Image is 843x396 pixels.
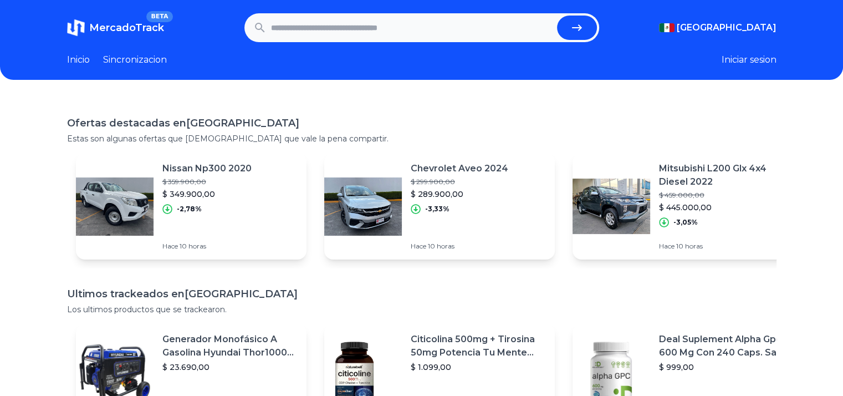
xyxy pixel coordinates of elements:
[425,205,449,214] p: -3,33%
[67,115,776,131] h1: Ofertas destacadas en [GEOGRAPHIC_DATA]
[673,218,698,227] p: -3,05%
[722,53,776,67] button: Iniciar sesion
[324,153,555,260] a: Featured imageChevrolet Aveo 2024$ 299.900,00$ 289.900,00-3,33%Hace 10 horas
[659,242,794,251] p: Hace 10 horas
[659,23,675,32] img: Mexico
[411,162,508,175] p: Chevrolet Aveo 2024
[162,242,252,251] p: Hace 10 horas
[67,53,90,67] a: Inicio
[677,21,776,34] span: [GEOGRAPHIC_DATA]
[89,22,164,34] span: MercadoTrack
[659,202,794,213] p: $ 445.000,00
[659,362,794,373] p: $ 999,00
[659,21,776,34] button: [GEOGRAPHIC_DATA]
[162,189,252,200] p: $ 349.900,00
[659,333,794,359] p: Deal Suplement Alpha Gpc 600 Mg Con 240 Caps. Salud Cerebral Sabor S/n
[67,286,776,302] h1: Ultimos trackeados en [GEOGRAPHIC_DATA]
[162,162,252,175] p: Nissan Np300 2020
[659,191,794,200] p: $ 459.000,00
[324,167,402,245] img: Featured image
[411,189,508,200] p: $ 289.900,00
[573,167,650,245] img: Featured image
[162,362,298,373] p: $ 23.690,00
[103,53,167,67] a: Sincronizacion
[67,19,85,37] img: MercadoTrack
[76,153,306,260] a: Featured imageNissan Np300 2020$ 359.900,00$ 349.900,00-2,78%Hace 10 horas
[411,177,508,186] p: $ 299.900,00
[411,333,546,359] p: Citicolina 500mg + Tirosina 50mg Potencia Tu Mente (120caps) Sabor Sin Sabor
[411,242,508,251] p: Hace 10 horas
[573,153,803,260] a: Featured imageMitsubishi L200 Glx 4x4 Diesel 2022$ 459.000,00$ 445.000,00-3,05%Hace 10 horas
[162,177,252,186] p: $ 359.900,00
[146,11,172,22] span: BETA
[67,133,776,144] p: Estas son algunas ofertas que [DEMOGRAPHIC_DATA] que vale la pena compartir.
[659,162,794,189] p: Mitsubishi L200 Glx 4x4 Diesel 2022
[177,205,202,214] p: -2,78%
[411,362,546,373] p: $ 1.099,00
[67,304,776,315] p: Los ultimos productos que se trackearon.
[76,167,154,245] img: Featured image
[162,333,298,359] p: Generador Monofásico A Gasolina Hyundai Thor10000 P 11.5 Kw
[67,19,164,37] a: MercadoTrackBETA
